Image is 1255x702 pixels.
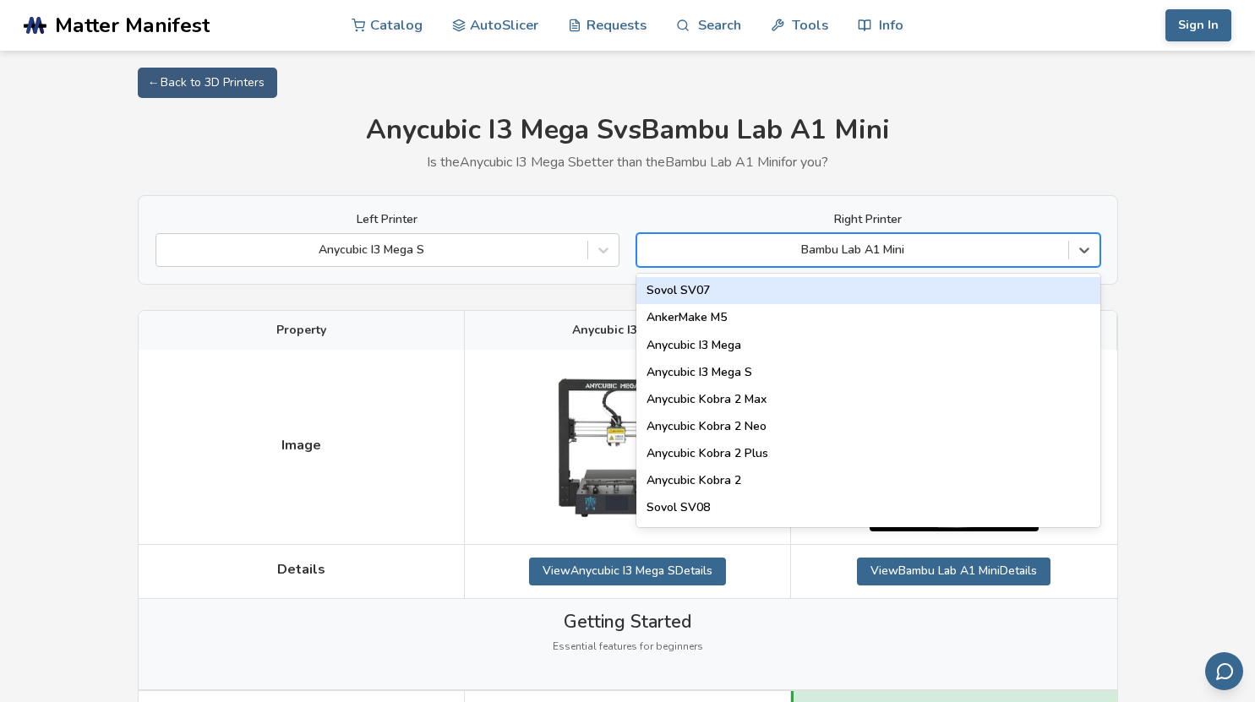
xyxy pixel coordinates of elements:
[646,243,649,257] input: Bambu Lab A1 MiniSovol SV07AnkerMake M5Anycubic I3 MegaAnycubic I3 Mega SAnycubic Kobra 2 MaxAnyc...
[636,304,1100,331] div: AnkerMake M5
[1165,9,1231,41] button: Sign In
[138,155,1118,170] p: Is the Anycubic I3 Mega S better than the Bambu Lab A1 Mini for you?
[277,562,325,577] span: Details
[138,68,277,98] a: ← Back to 3D Printers
[165,243,168,257] input: Anycubic I3 Mega S
[281,438,321,453] span: Image
[564,612,691,632] span: Getting Started
[636,521,1100,548] div: Creality Hi
[857,558,1050,585] a: ViewBambu Lab A1 MiniDetails
[55,14,210,37] span: Matter Manifest
[636,413,1100,440] div: Anycubic Kobra 2 Neo
[138,115,1118,146] h1: Anycubic I3 Mega S vs Bambu Lab A1 Mini
[636,494,1100,521] div: Sovol SV08
[529,558,726,585] a: ViewAnycubic I3 Mega SDetails
[636,359,1100,386] div: Anycubic I3 Mega S
[572,324,683,337] span: Anycubic I3 Mega S
[156,213,619,226] label: Left Printer
[636,440,1100,467] div: Anycubic Kobra 2 Plus
[553,641,703,653] span: Essential features for beginners
[1205,652,1243,690] button: Send feedback via email
[636,213,1100,226] label: Right Printer
[636,332,1100,359] div: Anycubic I3 Mega
[636,467,1100,494] div: Anycubic Kobra 2
[636,277,1100,304] div: Sovol SV07
[276,324,326,337] span: Property
[543,362,712,531] img: Anycubic I3 Mega S
[636,386,1100,413] div: Anycubic Kobra 2 Max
